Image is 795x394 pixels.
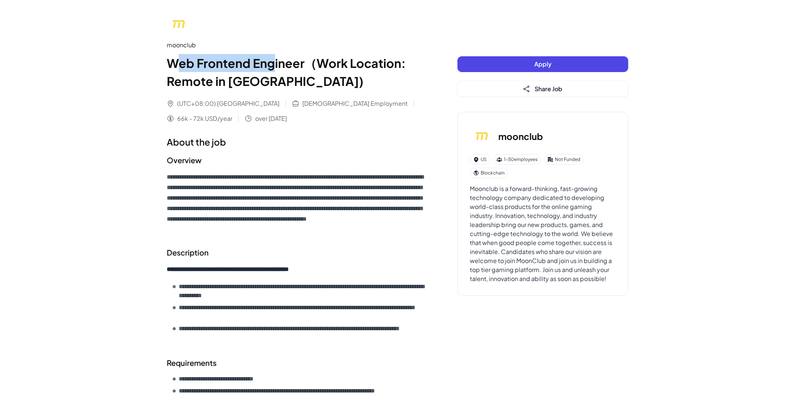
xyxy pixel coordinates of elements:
[493,154,541,165] div: 1-50 employees
[535,85,562,93] span: Share Job
[167,54,427,90] h1: Web Frontend Engineer（Work Location: Remote in [GEOGRAPHIC_DATA])
[167,41,427,50] div: moonclub
[457,56,628,72] button: Apply
[167,155,427,166] h2: Overview
[302,99,408,108] span: [DEMOGRAPHIC_DATA] Employment
[534,60,551,68] span: Apply
[544,154,584,165] div: Not Funded
[470,168,508,178] div: Blockchain
[470,154,490,165] div: US
[167,357,427,368] h2: Requirements
[255,114,287,123] span: over [DATE]
[498,129,543,143] h3: moonclub
[167,135,427,149] h1: About the job
[177,99,279,108] span: (UTC+08:00) [GEOGRAPHIC_DATA]
[167,247,427,258] h2: Description
[470,124,494,148] img: mo
[177,114,232,123] span: 66k - 72k USD/year
[457,81,628,97] button: Share Job
[167,12,191,36] img: mo
[470,184,616,283] div: Moonclub is a forward-thinking, fast-growing technology company dedicated to developing world-cla...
